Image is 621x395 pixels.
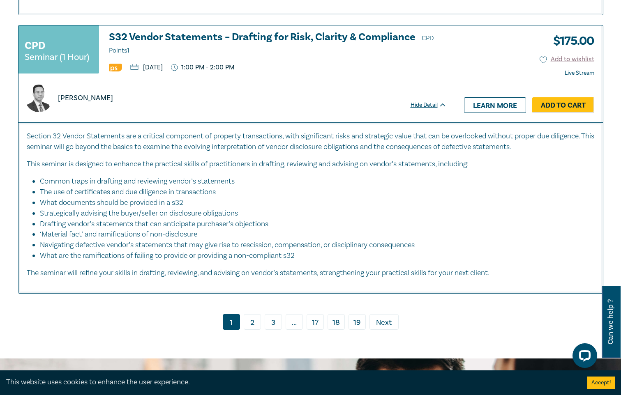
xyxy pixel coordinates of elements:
[265,314,282,330] a: 3
[109,32,447,56] h3: S32 Vendor Statements – Drafting for Risk, Clarity & Compliance
[40,208,586,219] li: Strategically advising the buyer/seller on disclosure obligations
[40,187,586,197] li: The use of certificates and due diligence in transactions
[566,340,600,374] iframe: LiveChat chat widget
[25,85,53,112] img: https://s3.ap-southeast-2.amazonaws.com/leo-cussen-store-production-content/Contacts/Bao%20Ngo/Ba...
[40,219,586,230] li: Drafting vendor’s statements that can anticipate purchaser’s objections
[27,159,595,170] p: This seminar is designed to enhance the practical skills of practitioners in drafting, reviewing ...
[464,97,526,113] a: Learn more
[328,314,345,330] a: 18
[547,32,594,51] h3: $ 175.00
[171,64,235,71] p: 1:00 PM - 2:00 PM
[244,314,261,330] a: 2
[130,64,163,71] p: [DATE]
[565,69,594,77] strong: Live Stream
[307,314,324,330] a: 17
[286,314,303,330] span: ...
[369,314,399,330] a: Next
[376,317,392,328] span: Next
[540,55,594,64] button: Add to wishlist
[40,229,586,240] li: ‘Material fact’ and ramifications of non-disclosure
[58,93,113,103] p: [PERSON_NAME]
[349,314,366,330] a: 19
[607,291,614,353] span: Can we help ?
[25,53,89,61] small: Seminar (1 Hour)
[27,268,595,278] p: The seminar will refine your skills in drafting, reviewing, and advising on vendor’s statements, ...
[25,38,45,53] h3: CPD
[587,377,615,389] button: Accept cookies
[109,32,447,56] a: S32 Vendor Statements – Drafting for Risk, Clarity & Compliance CPD Points1
[40,240,586,250] li: Navigating defective vendor’s statements that may give rise to rescission, compensation, or disci...
[40,250,595,261] li: What are the ramifications of failing to provide or providing a non-compliant s32
[6,377,575,388] div: This website uses cookies to enhance the user experience.
[109,64,122,71] img: Professional Skills
[532,97,594,113] a: Add to Cart
[40,176,586,187] li: Common traps in drafting and reviewing vendor’s statements
[223,314,240,330] a: 1
[27,131,595,152] p: Section 32 Vendor Statements are a critical component of property transactions, with significant ...
[40,197,586,208] li: What documents should be provided in a s32
[411,101,456,109] div: Hide Detail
